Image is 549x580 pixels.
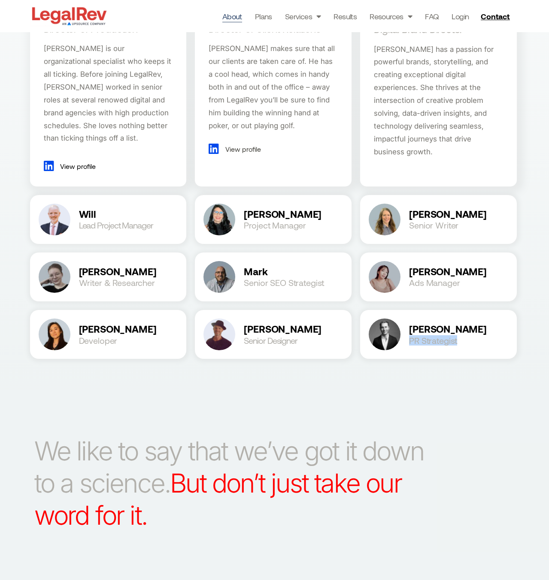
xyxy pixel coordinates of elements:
[209,44,335,129] span: [PERSON_NAME] makes sure that all our clients are taken care of. He has a cool head, which comes ...
[244,324,343,334] h2: [PERSON_NAME]
[79,336,178,345] h2: Developer
[374,24,463,34] h2: Digital Brand Director
[44,24,138,34] h2: Director of Production
[244,221,343,230] h2: Project Manager
[79,220,153,230] span: Lead Project Manager
[255,10,272,22] a: Plans
[409,221,508,230] h2: Senior Writer
[409,278,508,287] h2: Ads Manager
[34,467,401,531] span: But don’t just take our word for it.
[374,43,503,159] div: [PERSON_NAME] has a passion for powerful brands, storytelling, and creating exceptional digital e...
[409,209,508,219] h2: [PERSON_NAME]
[79,209,178,219] h2: Will
[44,160,96,173] a: View profile
[44,44,171,142] span: [PERSON_NAME] is our organizational specialist who keeps it all ticking. Before joining LegalRev,...
[285,10,321,22] a: Services
[334,10,357,22] a: Results
[244,266,343,276] h2: Mark
[244,209,343,219] h2: [PERSON_NAME]
[223,143,261,156] span: View profile
[409,266,508,276] h2: [PERSON_NAME]
[79,324,178,334] h2: [PERSON_NAME]
[244,278,343,287] h2: Senior SEO Strategist
[58,160,96,173] span: View profile
[209,143,261,156] a: View profile
[222,10,469,22] nav: Menu
[209,24,320,34] h2: Director of Client Relations
[409,324,508,334] h2: [PERSON_NAME]
[244,335,297,346] span: Senior Designer
[477,9,515,23] a: Contact
[425,10,439,22] a: FAQ
[370,10,412,22] a: Resources
[34,435,428,532] p: We like to say that we’ve got it down to a science.
[481,12,510,20] span: Contact
[409,336,508,345] h2: PR Strategist
[452,10,469,22] a: Login
[79,278,178,287] h2: Writer & Researcher
[222,10,242,22] a: About
[79,266,178,276] h2: [PERSON_NAME]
